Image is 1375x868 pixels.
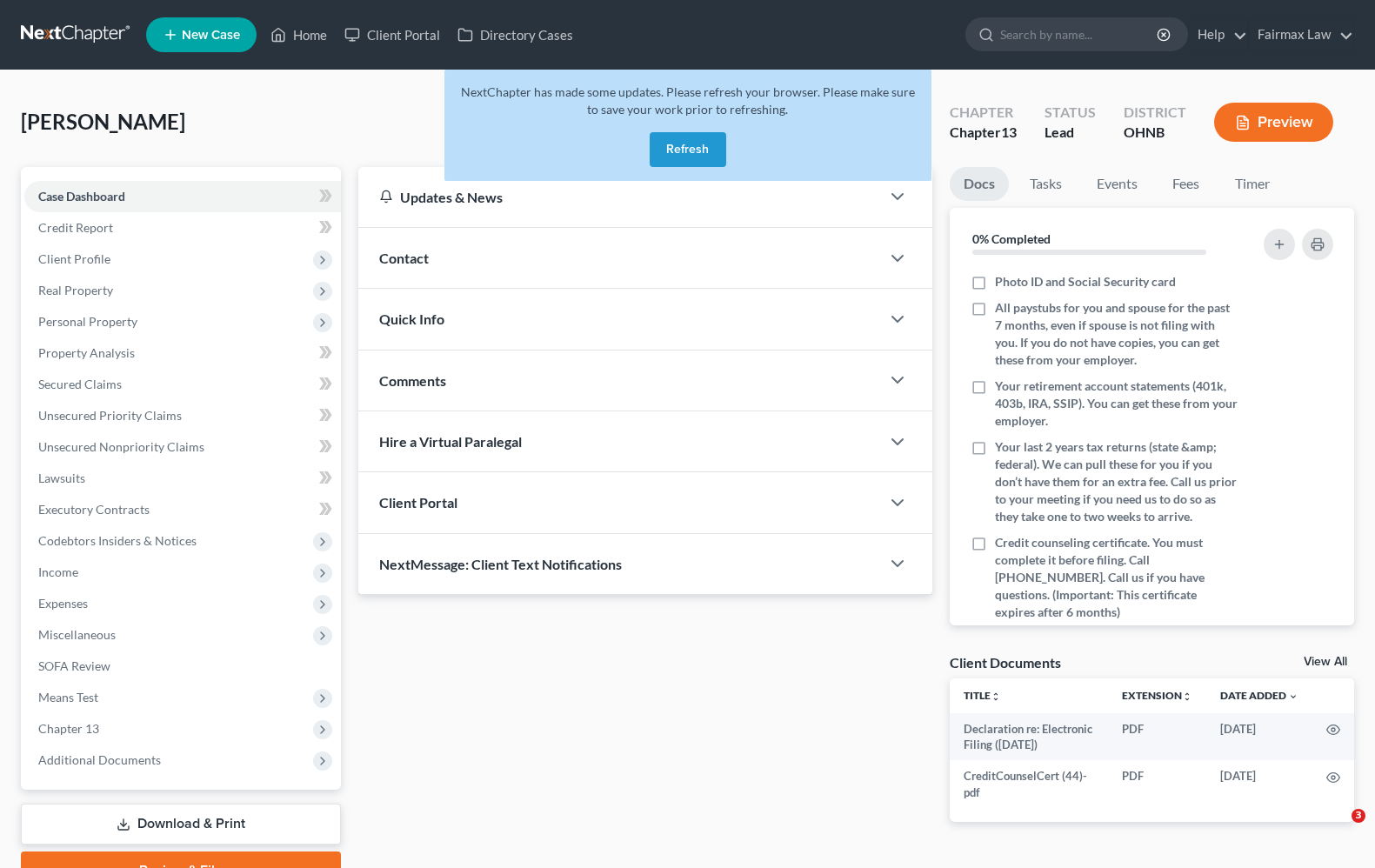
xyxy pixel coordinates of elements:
[262,19,336,50] a: Home
[38,752,161,767] span: Additional Documents
[38,721,99,736] span: Chapter 13
[379,310,444,327] span: Quick Info
[24,212,341,244] a: Credit Report
[991,691,1001,702] i: unfold_more
[379,556,622,572] span: NextMessage: Client Text Notifications
[24,400,341,431] a: Unsecured Priority Claims
[38,314,137,329] span: Personal Property
[38,408,182,423] span: Unsecured Priority Claims
[24,651,341,682] a: SOFA Review
[1016,167,1076,201] a: Tasks
[995,299,1238,369] span: All paystubs for you and spouse for the past 7 months, even if spouse is not filing with you. If ...
[1220,689,1298,702] a: Date Added expand_more
[950,760,1108,808] td: CreditCounselCert (44)-pdf
[1182,691,1192,702] i: unfold_more
[38,251,110,266] span: Client Profile
[379,494,457,511] span: Client Portal
[379,188,858,206] div: Updates & News
[1108,760,1206,808] td: PDF
[950,103,1017,123] div: Chapter
[21,804,341,845] a: Download & Print
[1124,103,1186,123] div: District
[995,377,1238,430] span: Your retirement account statements (401k, 403b, IRA, SSIP). You can get these from your employer.
[1045,103,1096,123] div: Status
[38,439,204,454] span: Unsecured Nonpriority Claims
[38,596,88,611] span: Expenses
[1189,19,1247,50] a: Help
[1206,760,1312,808] td: [DATE]
[1304,656,1347,668] a: View All
[1352,809,1365,823] span: 3
[379,433,522,450] span: Hire a Virtual Paralegal
[182,29,240,42] span: New Case
[38,189,125,204] span: Case Dashboard
[461,84,915,117] span: NextChapter has made some updates. Please refresh your browser. Please make sure to save your wor...
[995,273,1176,290] span: Photo ID and Social Security card
[1249,19,1353,50] a: Fairmax Law
[1124,123,1186,143] div: OHNB
[38,471,85,485] span: Lawsuits
[1214,103,1333,142] button: Preview
[950,167,1009,201] a: Docs
[1001,124,1017,140] span: 13
[1083,167,1151,201] a: Events
[38,627,116,642] span: Miscellaneous
[38,533,197,548] span: Codebtors Insiders & Notices
[995,438,1238,525] span: Your last 2 years tax returns (state &amp; federal). We can pull these for you if you don’t have ...
[24,181,341,212] a: Case Dashboard
[336,19,449,50] a: Client Portal
[38,220,113,235] span: Credit Report
[24,494,341,525] a: Executory Contracts
[38,658,110,673] span: SOFA Review
[24,463,341,494] a: Lawsuits
[379,250,429,266] span: Contact
[950,713,1108,761] td: Declaration re: Electronic Filing ([DATE])
[38,564,78,579] span: Income
[1122,689,1192,702] a: Extensionunfold_more
[964,689,1001,702] a: Titleunfold_more
[950,653,1061,671] div: Client Documents
[650,132,726,167] button: Refresh
[950,123,1017,143] div: Chapter
[21,109,185,134] span: [PERSON_NAME]
[995,534,1238,621] span: Credit counseling certificate. You must complete it before filing. Call [PHONE_NUMBER]. Call us i...
[38,283,113,297] span: Real Property
[972,231,1051,246] strong: 0% Completed
[38,690,98,704] span: Means Test
[449,19,582,50] a: Directory Cases
[24,337,341,369] a: Property Analysis
[1316,809,1358,851] iframe: Intercom live chat
[1288,691,1298,702] i: expand_more
[1108,713,1206,761] td: PDF
[24,369,341,400] a: Secured Claims
[24,431,341,463] a: Unsecured Nonpriority Claims
[1000,18,1159,50] input: Search by name...
[38,345,135,360] span: Property Analysis
[38,502,150,517] span: Executory Contracts
[1158,167,1214,201] a: Fees
[379,372,446,389] span: Comments
[38,377,122,391] span: Secured Claims
[1221,167,1284,201] a: Timer
[1045,123,1096,143] div: Lead
[1206,713,1312,761] td: [DATE]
